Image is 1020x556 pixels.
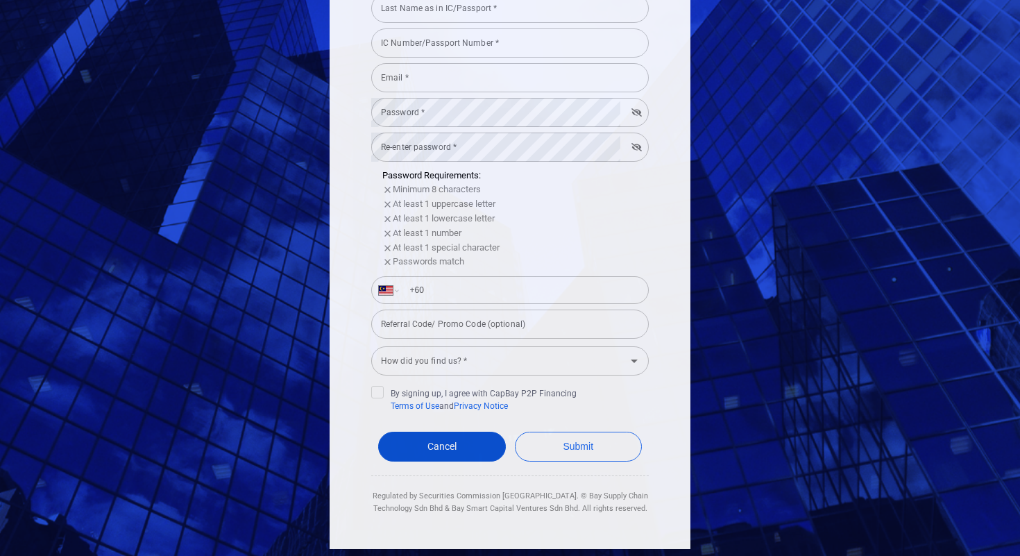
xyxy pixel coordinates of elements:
[401,279,641,301] input: Enter phone number *
[393,256,464,267] span: Passwords match
[393,213,495,224] span: At least 1 lowercase letter
[393,228,461,238] span: At least 1 number
[393,184,481,194] span: Minimum 8 characters
[378,432,506,462] a: Cancel
[427,441,457,452] span: Cancel
[393,199,495,209] span: At least 1 uppercase letter
[391,401,439,411] a: Terms of Use
[624,351,644,371] button: Open
[454,401,508,411] a: Privacy Notice
[371,476,649,514] div: Regulated by Securities Commission [GEOGRAPHIC_DATA]. © Bay Supply Chain Technology Sdn Bhd & Bay...
[382,170,481,180] span: Password Requirements:
[371,386,577,412] span: By signing up, I agree with CapBay P2P Financing and
[393,242,500,253] span: At least 1 special character
[515,432,643,462] button: Submit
